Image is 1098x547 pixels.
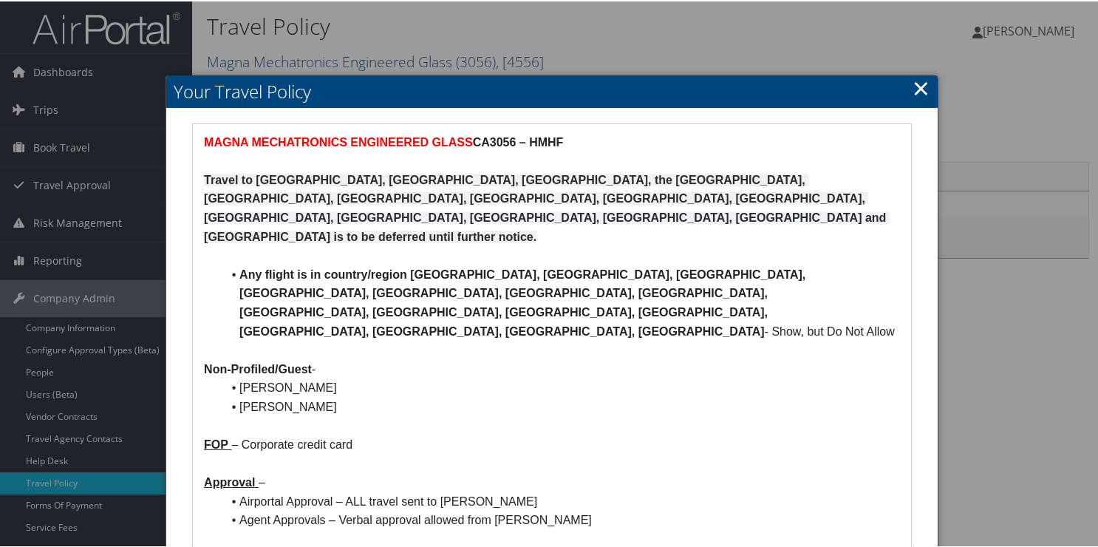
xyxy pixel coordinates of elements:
[204,472,900,491] p: –
[222,377,900,396] li: [PERSON_NAME]
[222,264,900,339] li: - Show, but Do Not Allow
[204,210,890,242] strong: and [GEOGRAPHIC_DATA] is to be deferred until further notice.
[204,437,228,449] u: FOP
[166,74,938,106] h2: Your Travel Policy
[222,491,900,510] li: Airportal Approval – ALL travel sent to [PERSON_NAME]
[913,72,930,101] a: Close
[204,359,900,378] p: -
[473,135,564,147] strong: CA3056 – HMHF
[204,475,255,487] u: Approval
[239,267,809,336] strong: Any flight is in country/region [GEOGRAPHIC_DATA], [GEOGRAPHIC_DATA], [GEOGRAPHIC_DATA], [GEOGRAP...
[222,509,900,529] li: Agent Approvals – Verbal approval allowed from [PERSON_NAME]
[204,135,473,147] strong: MAGNA MECHATRONICS ENGINEERED GLASS
[204,172,868,222] strong: Travel to [GEOGRAPHIC_DATA], [GEOGRAPHIC_DATA], [GEOGRAPHIC_DATA], the [GEOGRAPHIC_DATA], [GEOGRA...
[222,396,900,415] li: [PERSON_NAME]
[204,361,312,374] strong: Non-Profiled/Guest
[204,434,900,453] p: – Corporate credit card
